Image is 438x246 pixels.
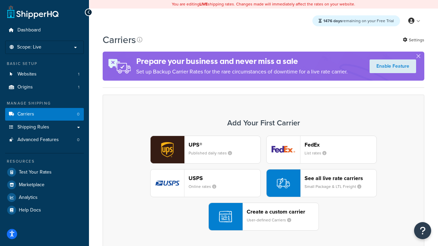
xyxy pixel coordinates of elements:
button: Create a custom carrierUser-defined Carriers [208,203,319,231]
img: usps logo [151,169,184,197]
header: UPS® [189,141,260,148]
a: Marketplace [5,179,84,191]
li: Carriers [5,108,84,121]
span: Shipping Rules [17,124,49,130]
p: Set up Backup Carrier Rates for the rare circumstances of downtime for a live rate carrier. [136,67,348,77]
a: Origins 1 [5,81,84,94]
a: Carriers 0 [5,108,84,121]
span: 1 [78,84,79,90]
a: Enable Feature [370,59,416,73]
li: Advanced Features [5,134,84,146]
span: 1 [78,71,79,77]
a: Test Your Rates [5,166,84,178]
h1: Carriers [103,33,136,46]
button: See all live rate carriersSmall Package & LTL Freight [266,169,377,197]
li: Websites [5,68,84,81]
button: ups logoUPS®Published daily rates [150,136,261,164]
img: ups logo [151,136,184,163]
button: usps logoUSPSOnline rates [150,169,261,197]
h4: Prepare your business and never miss a sale [136,56,348,67]
span: 0 [77,111,79,117]
span: Carriers [17,111,34,117]
span: Test Your Rates [19,169,52,175]
button: fedEx logoFedExList rates [266,136,377,164]
li: Origins [5,81,84,94]
a: Help Docs [5,204,84,216]
img: icon-carrier-liverate-becf4550.svg [277,177,290,190]
img: icon-carrier-custom-c93b8a24.svg [219,210,232,223]
div: Basic Setup [5,61,84,67]
a: Dashboard [5,24,84,37]
span: Dashboard [17,27,41,33]
small: Small Package & LTL Freight [305,183,367,190]
a: ShipperHQ Home [7,5,59,19]
small: List rates [305,150,332,156]
header: FedEx [305,141,376,148]
header: USPS [189,175,260,181]
div: Resources [5,159,84,164]
span: Analytics [19,195,38,201]
button: Open Resource Center [414,222,431,239]
small: Online rates [189,183,222,190]
a: Websites 1 [5,68,84,81]
div: remaining on your Free Trial [312,15,400,26]
small: Published daily rates [189,150,237,156]
h3: Add Your First Carrier [110,119,417,127]
img: ad-rules-rateshop-fe6ec290ccb7230408bd80ed9643f0289d75e0ffd9eb532fc0e269fcd187b520.png [103,52,136,81]
span: Marketplace [19,182,44,188]
a: Analytics [5,191,84,204]
a: Shipping Rules [5,121,84,134]
small: User-defined Carriers [247,217,297,223]
span: Help Docs [19,207,41,213]
a: Advanced Features 0 [5,134,84,146]
a: Settings [403,35,424,45]
strong: 1476 days [323,18,342,24]
span: Origins [17,84,33,90]
b: LIVE [199,1,208,7]
img: fedEx logo [267,136,300,163]
span: Advanced Features [17,137,59,143]
span: Scope: Live [17,44,41,50]
span: Websites [17,71,37,77]
div: Manage Shipping [5,100,84,106]
header: Create a custom carrier [247,208,319,215]
span: 0 [77,137,79,143]
header: See all live rate carriers [305,175,376,181]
